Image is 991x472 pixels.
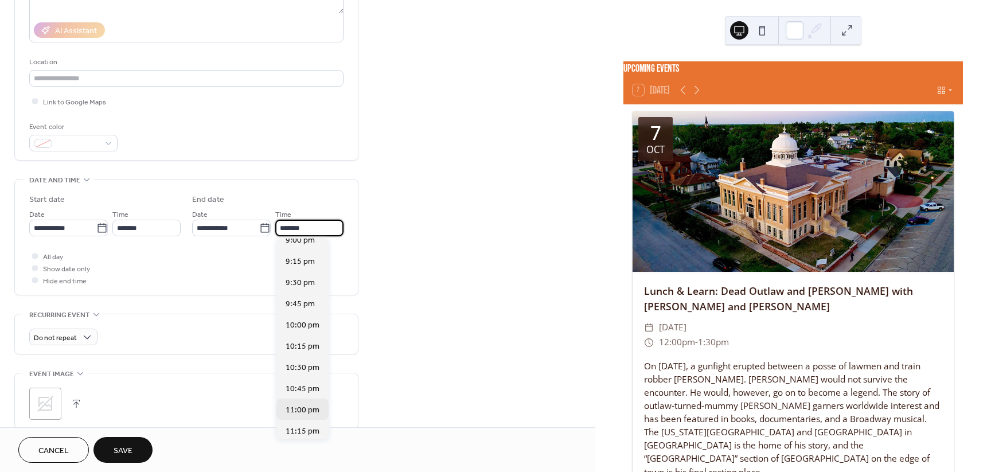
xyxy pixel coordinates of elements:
span: 9:15 pm [286,256,315,268]
div: Oct [646,145,665,155]
span: - [695,335,698,350]
span: [DATE] [659,320,686,335]
span: 11:00 pm [286,404,319,416]
span: 11:15 pm [286,426,319,438]
div: Start date [29,194,65,206]
button: Save [93,437,153,463]
span: 1:30pm [698,335,729,350]
div: End date [192,194,224,206]
span: 10:00 pm [286,319,319,331]
span: Event image [29,368,74,380]
span: Time [112,209,128,221]
span: Hide end time [43,275,87,287]
span: Recurring event [29,309,90,321]
span: Show date only [43,263,90,275]
span: 9:45 pm [286,298,315,310]
span: Link to Google Maps [43,96,106,108]
div: Event color [29,121,115,133]
button: Cancel [18,437,89,463]
div: Upcoming events [623,61,963,76]
span: 10:45 pm [286,383,319,395]
span: Cancel [38,445,69,457]
div: ​ [644,320,654,335]
span: Date and time [29,174,80,186]
span: 9:30 pm [286,277,315,289]
span: 12:00pm [659,335,695,350]
span: Date [192,209,208,221]
div: Location [29,56,341,68]
span: 10:15 pm [286,341,319,353]
div: Lunch & Learn: Dead Outlaw and [PERSON_NAME] with [PERSON_NAME] and [PERSON_NAME] [633,283,954,314]
div: 7 [650,123,661,142]
span: 9:00 pm [286,235,315,247]
span: Save [114,445,132,457]
span: Date [29,209,45,221]
span: Time [275,209,291,221]
span: 10:30 pm [286,362,319,374]
span: Do not repeat [34,331,77,345]
div: ​ [644,335,654,350]
span: All day [43,251,63,263]
div: ; [29,388,61,420]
